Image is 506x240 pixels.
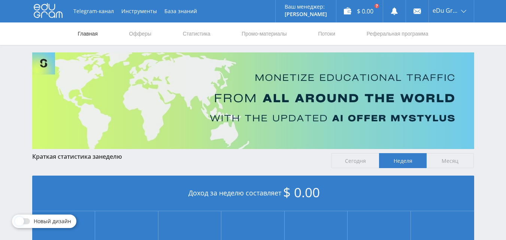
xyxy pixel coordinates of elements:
p: Ваш менеджер: [285,4,327,10]
span: $ 0.00 [283,183,320,201]
a: Офферы [128,22,152,45]
p: [PERSON_NAME] [285,11,327,17]
span: Новый дизайн [34,218,71,224]
a: Потоки [317,22,336,45]
img: Banner [32,52,474,149]
a: Промо-материалы [241,22,287,45]
span: Сегодня [331,153,379,168]
span: Месяц [427,153,474,168]
span: Неделя [379,153,427,168]
div: Краткая статистика за [32,153,324,160]
span: eDu Group [433,7,459,13]
span: неделю [99,152,122,161]
div: Доход за неделю составляет [32,176,474,211]
a: Реферальная программа [366,22,429,45]
a: Статистика [182,22,211,45]
a: Главная [77,22,99,45]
